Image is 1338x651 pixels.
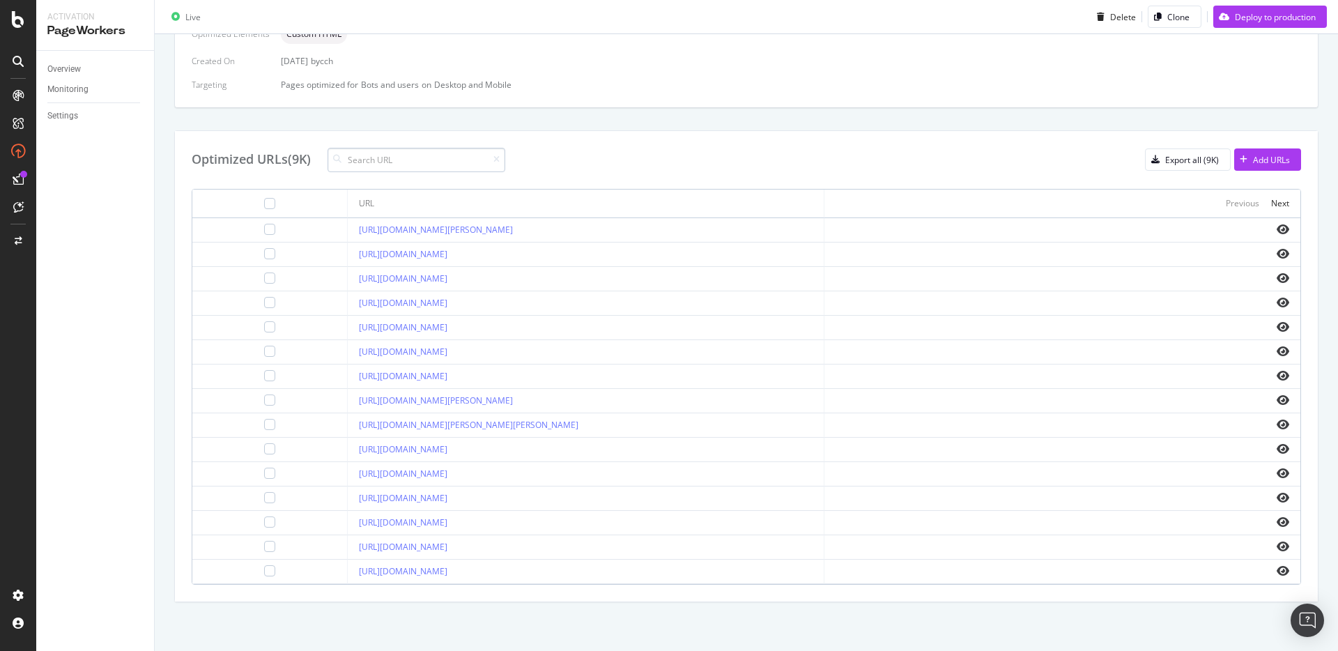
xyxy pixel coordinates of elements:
[359,419,578,431] a: [URL][DOMAIN_NAME][PERSON_NAME][PERSON_NAME]
[47,62,144,77] a: Overview
[1271,195,1289,212] button: Next
[281,24,347,44] div: neutral label
[359,516,447,528] a: [URL][DOMAIN_NAME]
[1277,370,1289,381] i: eye
[359,443,447,455] a: [URL][DOMAIN_NAME]
[359,321,447,333] a: [URL][DOMAIN_NAME]
[1226,195,1259,212] button: Previous
[1253,154,1290,166] div: Add URLs
[359,370,447,382] a: [URL][DOMAIN_NAME]
[1277,346,1289,357] i: eye
[1091,6,1136,28] button: Delete
[1277,273,1289,284] i: eye
[359,224,513,236] a: [URL][DOMAIN_NAME][PERSON_NAME]
[1277,468,1289,479] i: eye
[359,273,447,284] a: [URL][DOMAIN_NAME]
[1277,321,1289,332] i: eye
[47,82,89,97] div: Monitoring
[1277,443,1289,454] i: eye
[1277,419,1289,430] i: eye
[281,79,1301,91] div: Pages optimized for on
[1277,248,1289,259] i: eye
[434,79,512,91] div: Desktop and Mobile
[1167,10,1190,22] div: Clone
[359,565,447,577] a: [URL][DOMAIN_NAME]
[359,395,513,406] a: [URL][DOMAIN_NAME][PERSON_NAME]
[311,55,333,67] div: by cch
[192,79,270,91] div: Targeting
[185,10,201,22] div: Live
[1277,492,1289,503] i: eye
[192,151,311,169] div: Optimized URLs (9K)
[359,297,447,309] a: [URL][DOMAIN_NAME]
[47,82,144,97] a: Monitoring
[359,468,447,480] a: [URL][DOMAIN_NAME]
[286,30,341,38] span: Custom HTML
[192,55,270,67] div: Created On
[1148,6,1201,28] button: Clone
[359,541,447,553] a: [URL][DOMAIN_NAME]
[359,346,447,358] a: [URL][DOMAIN_NAME]
[1277,395,1289,406] i: eye
[1213,6,1327,28] button: Deploy to production
[1291,604,1324,637] div: Open Intercom Messenger
[1234,148,1301,171] button: Add URLs
[1277,297,1289,308] i: eye
[1165,154,1219,166] div: Export all (9K)
[359,197,374,210] div: URL
[328,148,505,172] input: Search URL
[47,109,144,123] a: Settings
[1277,516,1289,528] i: eye
[47,23,143,39] div: PageWorkers
[1235,10,1316,22] div: Deploy to production
[1145,148,1231,171] button: Export all (9K)
[1110,10,1136,22] div: Delete
[47,11,143,23] div: Activation
[361,79,419,91] div: Bots and users
[1277,224,1289,235] i: eye
[1277,565,1289,576] i: eye
[281,55,1301,67] div: [DATE]
[47,62,81,77] div: Overview
[359,492,447,504] a: [URL][DOMAIN_NAME]
[359,248,447,260] a: [URL][DOMAIN_NAME]
[1277,541,1289,552] i: eye
[47,109,78,123] div: Settings
[1226,197,1259,209] div: Previous
[1271,197,1289,209] div: Next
